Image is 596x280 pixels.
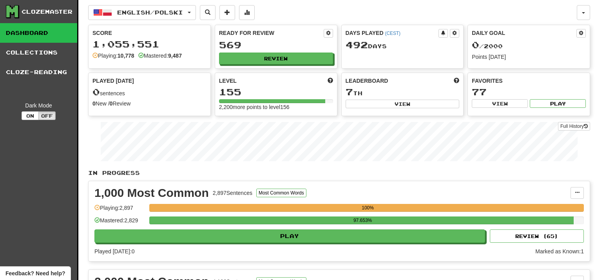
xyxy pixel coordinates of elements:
p: In Progress [88,169,590,177]
a: Full History [558,122,590,131]
div: Clozemaster [22,8,72,16]
span: Level [219,77,237,85]
div: Day s [346,40,460,50]
strong: 0 [110,100,113,107]
button: More stats [239,5,255,20]
button: Off [38,111,56,120]
span: This week in points, UTC [454,77,459,85]
span: / 2000 [472,43,503,49]
div: 569 [219,40,333,50]
span: Played [DATE]: 0 [94,248,134,255]
strong: 9,487 [168,53,182,59]
div: 100% [152,204,584,212]
button: Play [94,229,485,243]
div: Playing: 2,897 [94,204,145,217]
div: 2,897 Sentences [213,189,252,197]
div: Playing: [92,52,134,60]
span: 7 [346,86,353,97]
div: New / Review [92,100,207,107]
strong: 10,778 [118,53,134,59]
div: 97.653% [152,216,574,224]
span: Played [DATE] [92,77,134,85]
button: English/Polski [88,5,196,20]
div: 1,000 Most Common [94,187,209,199]
div: Ready for Review [219,29,324,37]
div: Mastered: [138,52,182,60]
button: Search sentences [200,5,216,20]
span: 0 [92,86,100,97]
span: Open feedback widget [5,269,65,277]
button: On [22,111,39,120]
div: 1,055,551 [92,39,207,49]
div: Points [DATE] [472,53,586,61]
div: th [346,87,460,97]
div: Score [92,29,207,37]
div: 2,200 more points to level 156 [219,103,333,111]
div: 77 [472,87,586,97]
div: Dark Mode [6,102,71,109]
button: Play [530,99,586,108]
span: 0 [472,39,479,50]
a: (CEST) [385,31,400,36]
div: Days Played [346,29,439,37]
span: Leaderboard [346,77,388,85]
button: Add sentence to collection [219,5,235,20]
span: Score more points to level up [328,77,333,85]
button: View [472,99,528,108]
button: Review [219,53,333,64]
button: Review (65) [490,229,584,243]
button: View [346,100,460,108]
span: English / Polski [117,9,183,16]
strong: 0 [92,100,96,107]
div: Daily Goal [472,29,576,38]
div: 155 [219,87,333,97]
button: Most Common Words [256,189,306,197]
div: Mastered: 2,829 [94,216,145,229]
span: 492 [346,39,368,50]
div: sentences [92,87,207,97]
div: Favorites [472,77,586,85]
div: Marked as Known: 1 [535,247,584,255]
